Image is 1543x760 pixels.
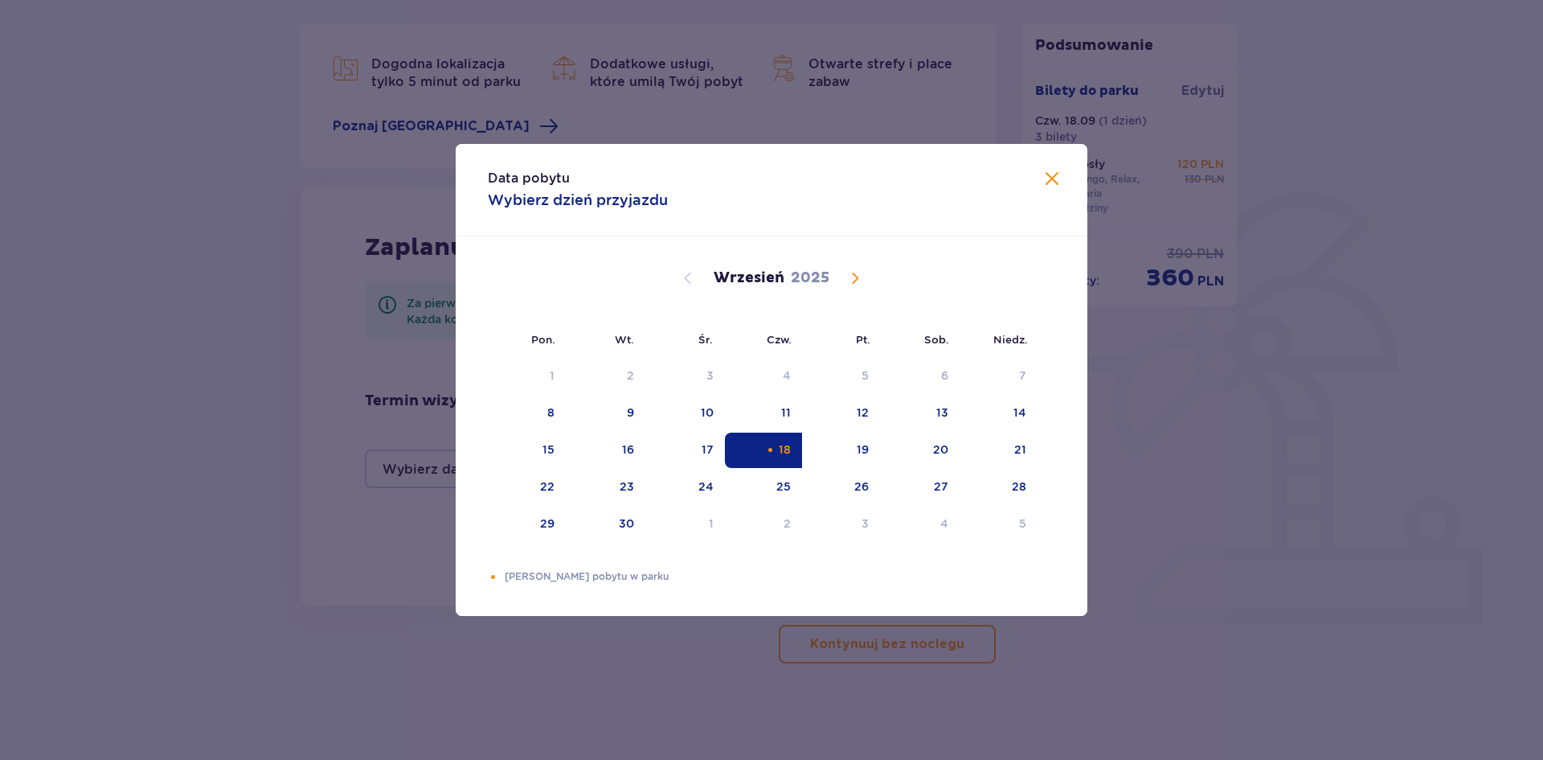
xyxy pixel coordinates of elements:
td: Choose niedziela, 21 września 2025 as your check-out date. It’s available. [960,433,1038,468]
p: Wybierz dzień przyjazdu [488,191,668,210]
p: Wrzesień [714,269,784,288]
td: Choose środa, 17 września 2025 as your check-out date. It’s available. [645,433,725,468]
div: 3 [706,368,714,384]
td: Not available. wtorek, 2 września 2025 [566,359,645,394]
td: Choose wtorek, 9 września 2025 as your check-out date. It’s available. [566,396,645,431]
td: Choose czwartek, 25 września 2025 as your check-out date. It’s available. [725,470,803,505]
div: 2 [627,368,634,384]
div: 24 [698,479,714,495]
small: Pon. [531,333,555,346]
td: Choose środa, 10 września 2025 as your check-out date. It’s available. [645,396,725,431]
td: Not available. sobota, 4 października 2025 [880,507,960,542]
td: Not available. niedziela, 7 września 2025 [960,359,1038,394]
div: 9 [627,405,634,421]
div: 10 [701,405,714,421]
td: Choose piątek, 19 września 2025 as your check-out date. It’s available. [802,433,880,468]
div: 13 [936,405,948,421]
div: 27 [934,479,948,495]
td: Choose piątek, 26 września 2025 as your check-out date. It’s available. [802,470,880,505]
div: 15 [542,442,555,458]
td: Choose poniedziałek, 8 września 2025 as your check-out date. It’s available. [488,396,566,431]
div: 17 [702,442,714,458]
div: 6 [941,368,948,384]
div: 22 [540,479,555,495]
div: 30 [619,516,634,532]
td: Not available. środa, 1 października 2025 [645,507,725,542]
small: Wt. [615,333,634,346]
td: Choose poniedziałek, 29 września 2025 as your check-out date. It’s available. [488,507,566,542]
td: Not available. czwartek, 2 października 2025 [725,507,803,542]
div: Calendar [456,236,1087,569]
td: Choose niedziela, 28 września 2025 as your check-out date. It’s available. [960,470,1038,505]
div: 5 [862,368,869,384]
small: Sob. [924,333,949,346]
td: Not available. czwartek, 4 września 2025 [725,359,803,394]
td: Not available. sobota, 6 września 2025 [880,359,960,394]
td: Not available. poniedziałek, 1 września 2025 [488,359,566,394]
td: Not available. piątek, 5 września 2025 [802,359,880,394]
small: Czw. [767,333,792,346]
div: 11 [781,405,791,421]
td: Choose czwartek, 11 września 2025 as your check-out date. It’s available. [725,396,803,431]
td: Choose wtorek, 30 września 2025 as your check-out date. It’s available. [566,507,645,542]
div: 4 [783,368,791,384]
td: Selected as start date. czwartek, 18 września 2025 [725,433,803,468]
div: 23 [620,479,634,495]
td: Choose środa, 24 września 2025 as your check-out date. It’s available. [645,470,725,505]
td: Not available. środa, 3 września 2025 [645,359,725,394]
p: 2025 [791,269,829,288]
small: Śr. [698,333,713,346]
td: Choose wtorek, 16 września 2025 as your check-out date. It’s available. [566,433,645,468]
td: Choose poniedziałek, 15 września 2025 as your check-out date. It’s available. [488,433,566,468]
td: Choose piątek, 12 września 2025 as your check-out date. It’s available. [802,396,880,431]
div: 16 [622,442,634,458]
td: Choose sobota, 13 września 2025 as your check-out date. It’s available. [880,396,960,431]
div: 12 [857,405,869,421]
div: 20 [933,442,948,458]
div: 1 [550,368,555,384]
div: 25 [776,479,791,495]
div: 1 [709,516,714,532]
div: 2 [784,516,791,532]
div: 8 [547,405,555,421]
div: 26 [854,479,869,495]
small: Pt. [856,333,870,346]
td: Not available. niedziela, 5 października 2025 [960,507,1038,542]
div: 4 [940,516,948,532]
td: Choose poniedziałek, 22 września 2025 as your check-out date. It’s available. [488,470,566,505]
td: Choose wtorek, 23 września 2025 as your check-out date. It’s available. [566,470,645,505]
div: 19 [857,442,869,458]
td: Choose sobota, 27 września 2025 as your check-out date. It’s available. [880,470,960,505]
td: Choose niedziela, 14 września 2025 as your check-out date. It’s available. [960,396,1038,431]
div: 18 [779,442,791,458]
td: Not available. piątek, 3 października 2025 [802,507,880,542]
div: 3 [862,516,869,532]
p: [PERSON_NAME] pobytu w parku [505,569,1055,584]
td: Choose sobota, 20 września 2025 as your check-out date. It’s available. [880,433,960,468]
small: Niedz. [993,333,1028,346]
div: 29 [540,516,555,532]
